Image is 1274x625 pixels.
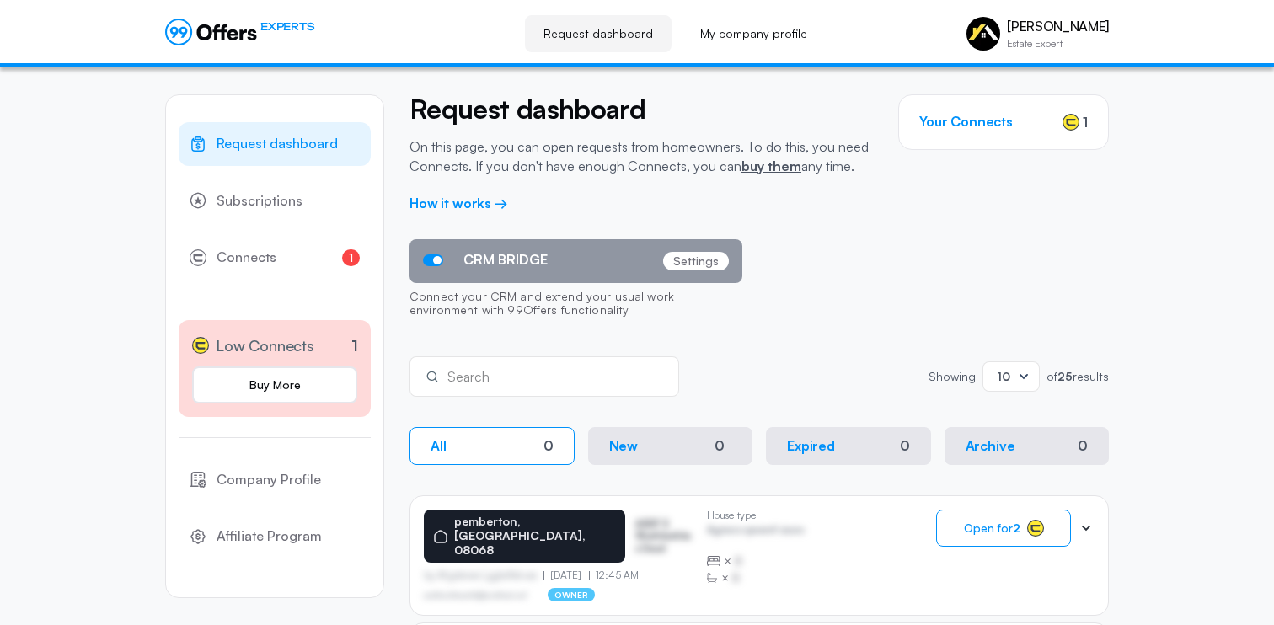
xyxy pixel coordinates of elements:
p: On this page, you can open requests from homeowners. To do this, you need Connects. If you don't ... [409,137,873,175]
p: [PERSON_NAME] [1007,19,1109,35]
p: Expired [787,438,835,454]
p: All [431,438,447,454]
span: 1 [1083,112,1088,132]
a: buy them [741,158,801,174]
p: Estate Expert [1007,39,1109,49]
p: owner [548,588,596,601]
div: 0 [708,436,731,456]
a: My company profile [682,15,826,52]
a: Subscriptions [179,179,371,223]
span: B [732,569,740,586]
a: Request dashboard [525,15,672,52]
span: 10 [997,369,1010,383]
p: pemberton, [GEOGRAPHIC_DATA], 08068 [454,515,615,557]
span: Connects [217,247,276,269]
a: How it works → [409,195,508,211]
p: House type [707,510,804,521]
p: 12:45 AM [589,569,640,581]
span: Open for [964,521,1020,535]
span: Low Connects [216,334,314,358]
button: Expired0 [766,427,931,465]
a: Request dashboard [179,122,371,166]
p: asdfasdfasasfd@asdfasd.asf [424,590,527,600]
button: New0 [588,427,753,465]
button: All0 [409,427,575,465]
a: Company Profile [179,458,371,502]
button: Open for2 [936,510,1071,547]
p: Showing [929,371,976,382]
div: 0 [900,438,910,454]
p: Settings [663,252,729,270]
div: 0 [543,438,554,454]
p: ASDF S Sfasfdasfdas Dasd [635,518,693,554]
span: Request dashboard [217,133,338,155]
img: Antoine Mackey [966,17,1000,51]
p: [DATE] [543,569,589,581]
span: 1 [342,249,360,266]
a: Connects1 [179,236,371,280]
span: Company Profile [217,469,321,491]
button: Archive0 [945,427,1110,465]
h3: Your Connects [919,114,1013,130]
span: Affiliate Program [217,526,322,548]
a: EXPERTS [165,19,314,45]
span: B [735,553,742,569]
a: Buy More [192,366,357,403]
div: 0 [1078,438,1088,454]
p: 1 [351,334,358,357]
p: of results [1046,371,1109,382]
p: by Afgdsrwe Ljgjkdfsbvas [424,569,543,581]
span: Subscriptions [217,190,302,212]
strong: 25 [1057,369,1073,383]
h2: Request dashboard [409,94,873,124]
p: New [609,438,639,454]
strong: 2 [1013,521,1020,535]
p: Agrwsv qwervf oiuns [707,524,804,540]
p: Connect your CRM and extend your usual work environment with 99Offers functionality [409,283,742,327]
span: EXPERTS [260,19,314,35]
p: Archive [966,438,1015,454]
span: CRM BRIDGE [463,252,548,268]
div: × [707,553,804,569]
a: Affiliate Program [179,515,371,558]
div: × [707,569,804,586]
